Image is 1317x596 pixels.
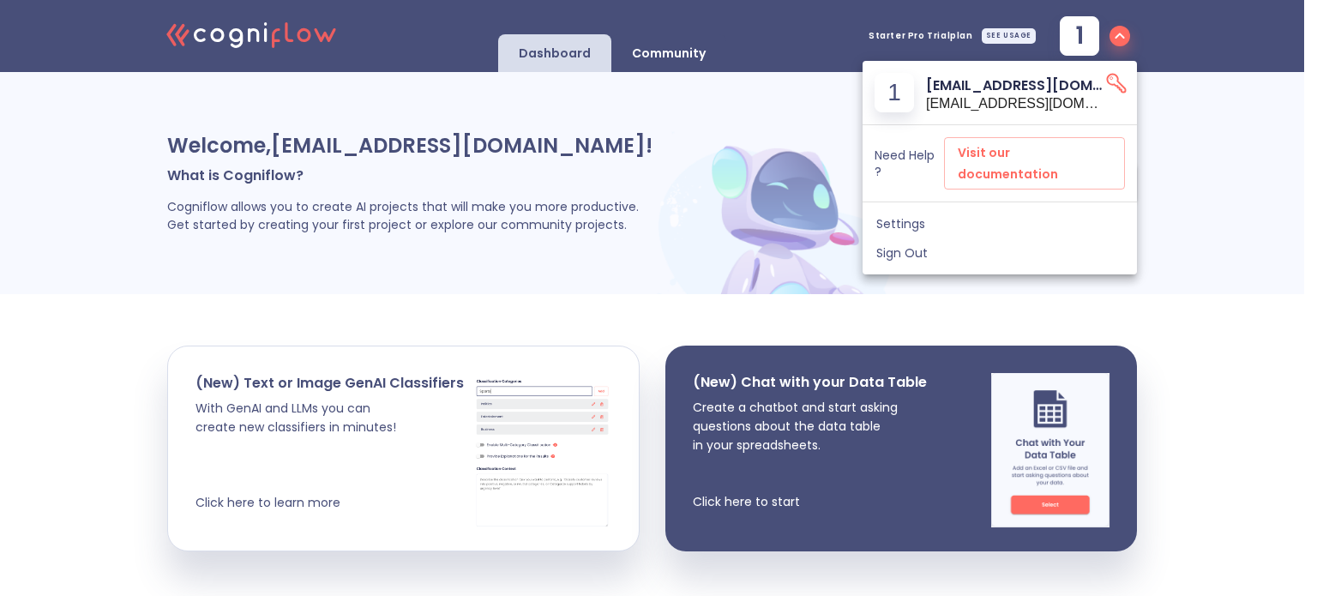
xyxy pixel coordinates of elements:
[876,216,1123,232] span: Settings
[876,245,1123,261] span: Sign Out
[887,81,901,105] span: 1
[863,209,1137,238] a: Settings
[863,238,1137,268] div: Sign Out
[958,142,1111,184] span: Visit our documentation
[926,75,1104,96] p: [EMAIL_ADDRESS][DOMAIN_NAME]
[926,96,1104,111] span: [EMAIL_ADDRESS][DOMAIN_NAME]
[863,202,1137,274] nav: secondary mailbox folders
[944,137,1125,190] a: Visit our documentation
[875,147,944,178] p: Need Help ?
